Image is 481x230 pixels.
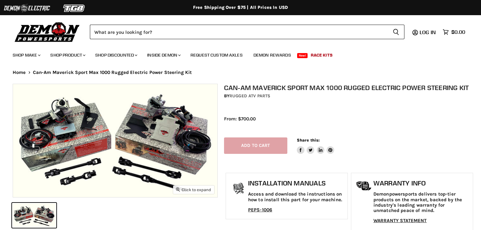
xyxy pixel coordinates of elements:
[46,49,89,62] a: Shop Product
[373,179,470,187] h1: Warranty Info
[231,181,247,197] img: install_manual-icon.png
[3,2,51,14] img: Demon Electric Logo 2
[373,218,427,223] a: WARRANTY STATEMENT
[8,46,464,62] ul: Main menu
[176,187,211,192] span: Click to expand
[297,137,334,154] aside: Share this:
[51,2,98,14] img: TGB Logo 2
[356,181,372,191] img: warranty-icon.png
[13,21,82,43] img: Demon Powersports
[297,53,308,58] span: New!
[248,191,344,203] p: Access and download the instructions on how to install this part for your machine.
[297,138,320,142] span: Share this:
[451,29,465,35] span: $0.00
[224,116,256,122] span: From: $700.00
[388,25,404,39] button: Search
[173,185,214,194] button: Click to expand
[90,25,404,39] form: Product
[417,29,440,35] a: Log in
[224,84,475,92] h1: Can-Am Maverick Sport Max 1000 Rugged Electric Power Steering Kit
[306,49,337,62] a: Race Kits
[420,29,436,35] span: Log in
[8,49,44,62] a: Shop Make
[248,207,272,213] a: PEPS-1006
[224,93,475,100] div: by
[186,49,247,62] a: Request Custom Axles
[373,191,470,213] p: Demonpowersports delivers top-tier products on the market, backed by the industry's leading warra...
[229,93,270,99] a: Rugged ATV Parts
[33,70,192,75] span: Can-Am Maverick Sport Max 1000 Rugged Electric Power Steering Kit
[249,49,296,62] a: Demon Rewards
[91,49,141,62] a: Shop Discounted
[13,84,217,197] img: IMAGE
[248,179,344,187] h1: Installation Manuals
[142,49,184,62] a: Inside Demon
[13,70,26,75] a: Home
[12,203,56,228] button: IMAGE thumbnail
[90,25,388,39] input: Search
[440,27,468,37] a: $0.00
